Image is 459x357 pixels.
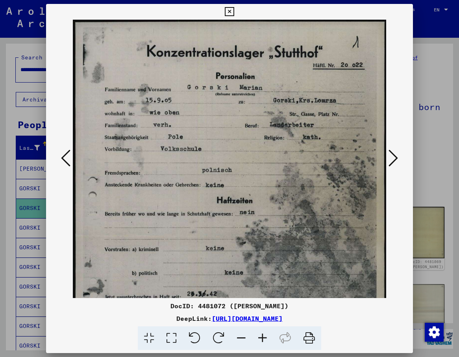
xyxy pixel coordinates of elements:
[46,301,413,311] div: DocID: 4481072 ([PERSON_NAME])
[425,323,444,342] img: Change consent
[46,314,413,323] div: DeepLink:
[212,315,283,322] a: [URL][DOMAIN_NAME]
[424,322,443,341] div: Change consent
